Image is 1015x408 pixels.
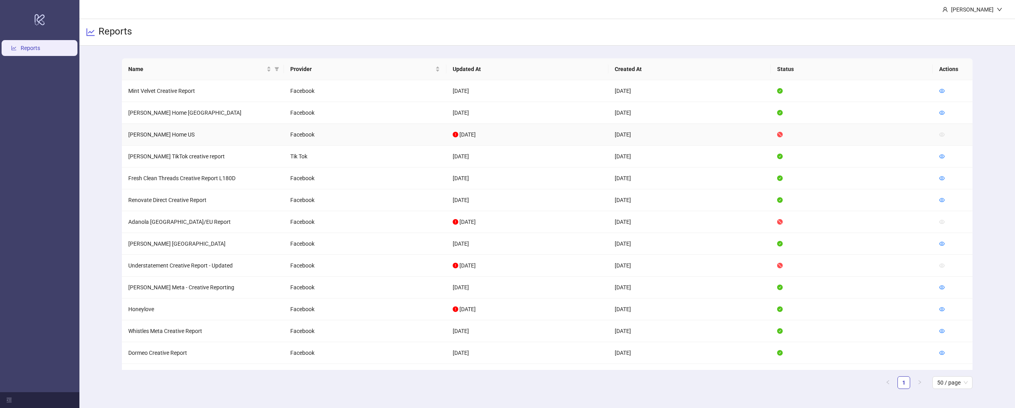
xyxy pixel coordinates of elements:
a: eye [939,88,945,94]
td: [DATE] [608,211,771,233]
td: [DATE] [608,233,771,255]
span: eye [939,328,945,334]
a: 1 [898,377,910,389]
td: Dormeo Creative Report [122,342,284,364]
li: Next Page [913,376,926,389]
td: [DATE] [608,298,771,320]
a: eye [939,110,945,116]
td: Facebook [284,80,446,102]
td: [DATE] [446,189,609,211]
span: check-circle [777,350,783,356]
li: 1 [897,376,910,389]
a: eye [939,197,945,203]
td: Facebook [284,298,446,320]
td: [DATE] [608,364,771,386]
td: Facebook [284,211,446,233]
th: Status [771,58,933,80]
td: Mint Velvet Creative Report [122,80,284,102]
td: [DATE] [446,277,609,298]
td: [DATE] [608,102,771,124]
td: Facebook [284,189,446,211]
td: [DATE] [608,124,771,146]
td: Facebook [284,124,446,146]
div: [PERSON_NAME] [948,5,997,14]
td: [DATE] [446,167,609,189]
span: exclamation-circle [453,263,458,268]
a: eye [939,153,945,160]
button: left [882,376,894,389]
td: Whistles Meta Creative Report [122,320,284,342]
span: filter [274,67,279,71]
td: Honeylove [122,298,284,320]
td: [DATE] [608,320,771,342]
span: user [942,7,948,12]
td: Understatement Creative Report - Updated [122,255,284,277]
td: Facebook [284,167,446,189]
span: eye [939,219,945,225]
span: down [997,7,1002,12]
span: filter [273,63,281,75]
span: check-circle [777,328,783,334]
span: check-circle [777,306,783,312]
td: [PERSON_NAME] TikTok creative report [122,146,284,167]
span: eye [939,175,945,181]
span: stop [777,132,783,137]
td: [DATE] [446,342,609,364]
td: [DATE] [446,80,609,102]
span: check-circle [777,285,783,290]
td: [DATE] [608,80,771,102]
td: [DATE] [446,146,609,167]
a: eye [939,241,945,247]
span: exclamation-circle [453,132,458,137]
span: eye [939,154,945,159]
span: eye [939,285,945,290]
td: [DATE] [608,342,771,364]
td: Fresh Clean Threads Creative Report L180D [122,167,284,189]
span: line-chart [86,27,95,37]
th: Actions [933,58,973,80]
td: Facebook [284,342,446,364]
td: Renovate Direct Creative Report [122,189,284,211]
span: eye [939,132,945,137]
a: eye [939,350,945,356]
span: stop [777,263,783,268]
span: check-circle [777,197,783,203]
span: [DATE] [459,262,476,269]
div: Page Size [932,376,973,389]
td: Facebook [284,320,446,342]
td: Facebook [284,255,446,277]
td: [DATE] [446,364,609,386]
th: Created At [608,58,771,80]
span: exclamation-circle [453,219,458,225]
span: Provider [290,65,434,73]
span: right [917,380,922,385]
span: exclamation-circle [453,306,458,312]
span: eye [939,263,945,268]
td: Facebook [284,102,446,124]
span: [DATE] [459,219,476,225]
span: menu-fold [6,397,12,403]
td: [PERSON_NAME] Meta - Creative Reporting [122,277,284,298]
td: Facebook [284,364,446,386]
td: Wyse Creative Report [122,364,284,386]
td: [PERSON_NAME] Home US [122,124,284,146]
span: check-circle [777,175,783,181]
td: Facebook [284,233,446,255]
a: eye [939,306,945,312]
td: Adanola [GEOGRAPHIC_DATA]/EU Report [122,211,284,233]
th: Name [122,58,284,80]
td: Tik Tok [284,146,446,167]
li: Previous Page [882,376,894,389]
button: right [913,376,926,389]
td: [DATE] [446,233,609,255]
span: stop [777,219,783,225]
td: Facebook [284,277,446,298]
td: [DATE] [608,277,771,298]
a: eye [939,284,945,291]
th: Provider [284,58,446,80]
a: eye [939,175,945,181]
span: [DATE] [459,306,476,312]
